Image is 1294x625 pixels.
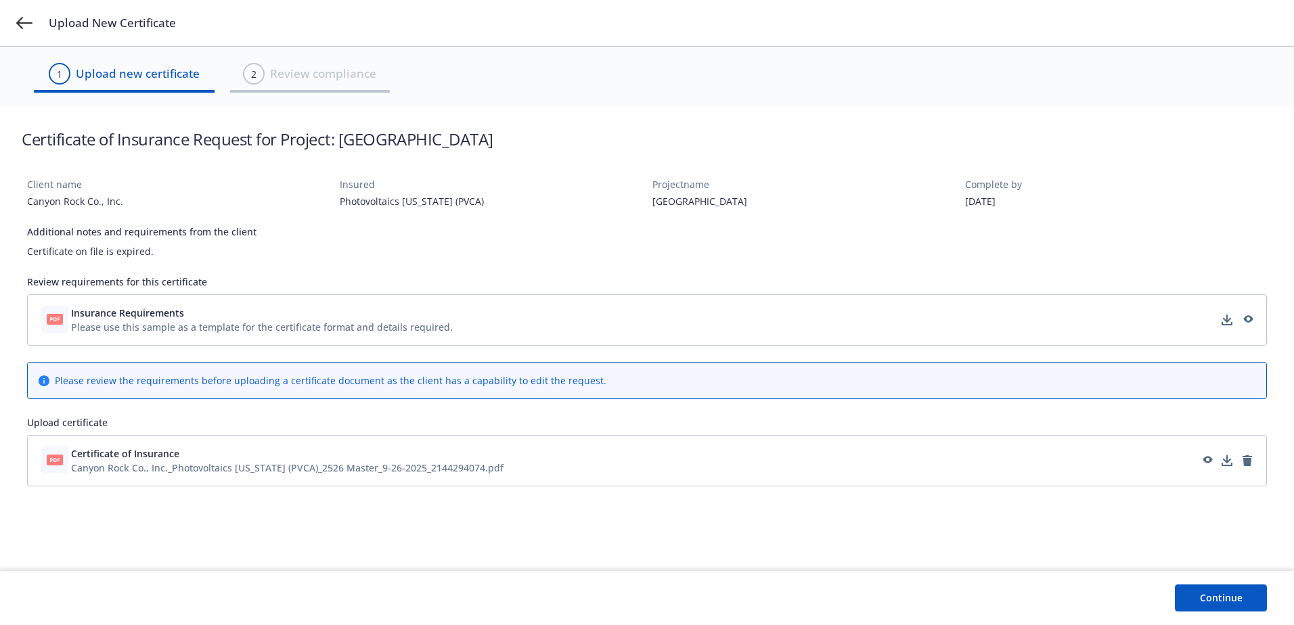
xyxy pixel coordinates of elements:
[1199,453,1215,469] a: preview
[76,65,200,83] span: Upload new certificate
[27,177,329,191] div: Client name
[71,446,179,461] span: Certificate of Insurance
[1239,453,1255,469] a: remove
[27,415,1267,430] div: Upload certificate
[71,320,453,334] div: Please use this sample as a template for the certificate format and details required.
[27,244,1267,258] div: Certificate on file is expired.
[71,306,184,320] span: Insurance Requirements
[49,15,176,31] span: Upload New Certificate
[340,177,642,191] div: Insured
[340,194,642,208] div: Photovoltaics [US_STATE] (PVCA)
[27,194,329,208] div: Canyon Rock Co., Inc.
[270,65,376,83] span: Review compliance
[71,306,453,320] button: Insurance Requirements
[965,194,1267,208] div: [DATE]
[27,225,1267,239] div: Additional notes and requirements from the client
[1219,312,1235,328] a: download
[27,294,1267,346] div: Insurance RequirementsPlease use this sample as a template for the certificate format and details...
[1175,584,1267,611] button: Continue
[55,373,606,388] div: Please review the requirements before uploading a certificate document as the client has a capabi...
[71,446,504,461] button: Certificate of Insurance
[1239,312,1255,328] a: preview
[22,128,493,150] h1: Certificate of Insurance Request for Project: [GEOGRAPHIC_DATA]
[652,194,954,208] div: [GEOGRAPHIC_DATA]
[71,461,504,475] div: Canyon Rock Co., Inc._Photovoltaics [US_STATE] (PVCA)_2526 Master_9-26-2025_2144294074.pdf
[27,275,1267,289] div: Review requirements for this certificate
[57,67,62,81] div: 1
[1219,453,1235,469] a: download
[251,67,256,81] div: 2
[652,177,954,191] div: Project name
[965,177,1267,191] div: Complete by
